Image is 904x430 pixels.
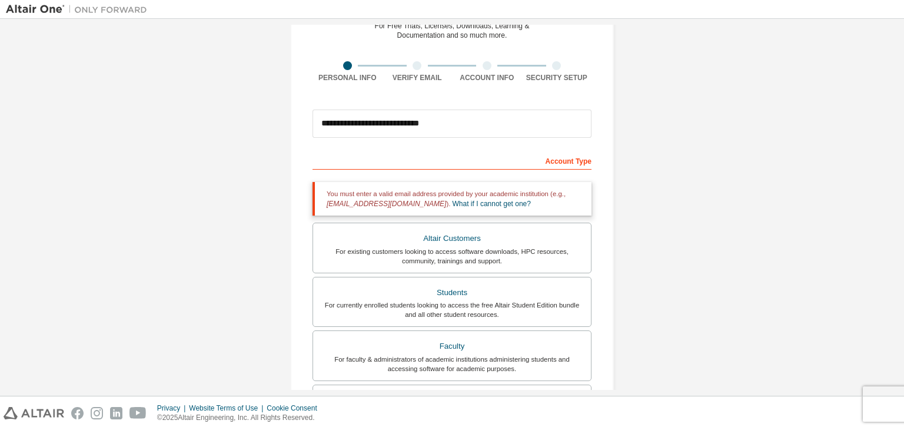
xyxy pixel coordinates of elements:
div: For faculty & administrators of academic institutions administering students and accessing softwa... [320,355,584,373]
img: altair_logo.svg [4,407,64,419]
img: youtube.svg [129,407,147,419]
img: linkedin.svg [110,407,122,419]
div: Website Terms of Use [189,403,267,413]
img: facebook.svg [71,407,84,419]
div: Security Setup [522,73,592,82]
div: Cookie Consent [267,403,324,413]
div: For currently enrolled students looking to access the free Altair Student Edition bundle and all ... [320,300,584,319]
div: Faculty [320,338,584,355]
div: Verify Email [383,73,453,82]
div: Privacy [157,403,189,413]
div: For existing customers looking to access software downloads, HPC resources, community, trainings ... [320,247,584,266]
img: Altair One [6,4,153,15]
div: Account Info [452,73,522,82]
div: You must enter a valid email address provided by your academic institution (e.g., ). [313,182,591,216]
div: For Free Trials, Licenses, Downloads, Learning & Documentation and so much more. [375,21,530,40]
p: © 2025 Altair Engineering, Inc. All Rights Reserved. [157,413,324,423]
a: What if I cannot get one? [453,200,531,208]
div: Students [320,285,584,301]
span: [EMAIL_ADDRESS][DOMAIN_NAME] [327,200,446,208]
div: Altair Customers [320,230,584,247]
img: instagram.svg [91,407,103,419]
div: Account Type [313,151,591,170]
div: Personal Info [313,73,383,82]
